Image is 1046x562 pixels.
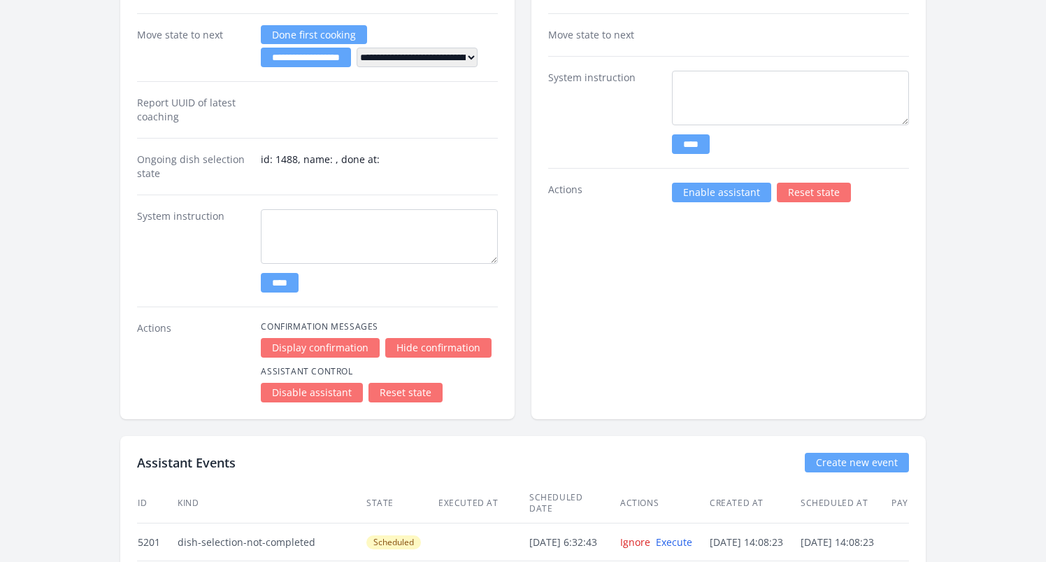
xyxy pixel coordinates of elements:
[366,484,438,524] th: State
[261,338,380,358] a: Display confirmation
[529,524,619,561] td: [DATE] 6:32:43
[261,153,498,181] dd: id: 1488, name: , done at:
[656,535,692,549] a: Execute
[137,28,250,67] dt: Move state to next
[709,484,800,524] th: Created at
[137,209,250,293] dt: System instruction
[800,524,891,561] td: [DATE] 14:08:23
[177,524,366,561] td: dish-selection-not-completed
[709,524,800,561] td: [DATE] 14:08:23
[438,484,529,524] th: Executed at
[805,453,909,472] a: Create new event
[800,484,891,524] th: Scheduled at
[261,25,367,44] a: Done first cooking
[261,321,498,332] h4: Confirmation Messages
[529,484,619,524] th: Scheduled date
[548,28,661,42] dt: Move state to next
[261,383,363,402] a: Disable assistant
[137,96,250,124] dt: Report UUID of latest coaching
[137,153,250,181] dt: Ongoing dish selection state
[548,183,661,202] dt: Actions
[366,535,421,549] span: Scheduled
[137,453,236,472] h2: Assistant Events
[619,484,709,524] th: Actions
[777,183,851,202] a: Reset state
[548,71,661,154] dt: System instruction
[672,183,771,202] a: Enable assistant
[137,484,177,524] th: ID
[368,383,443,402] a: Reset state
[261,366,498,377] h4: Assistant Control
[137,524,177,561] td: 5201
[137,321,250,402] dt: Actions
[385,338,492,358] a: Hide confirmation
[177,484,366,524] th: Kind
[620,535,650,549] a: Ignore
